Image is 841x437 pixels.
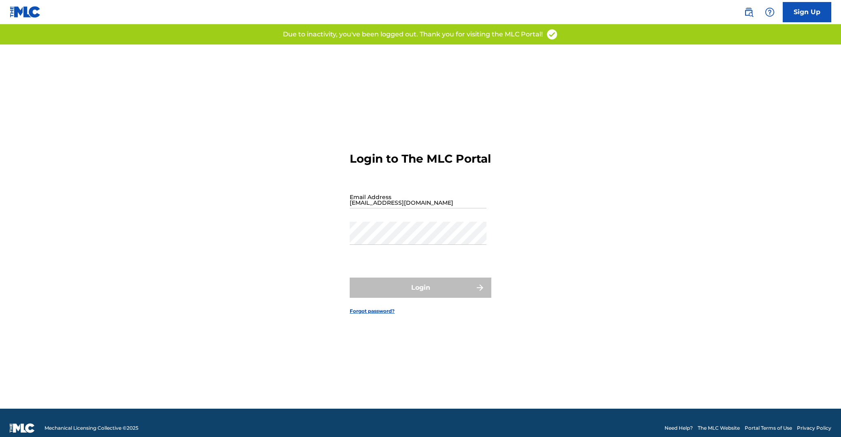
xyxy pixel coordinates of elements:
img: logo [10,423,35,433]
a: Need Help? [665,424,693,432]
a: The MLC Website [698,424,740,432]
img: access [546,28,558,40]
iframe: Chat Widget [801,398,841,437]
p: Due to inactivity, you've been logged out. Thank you for visiting the MLC Portal! [283,30,543,39]
a: Public Search [741,4,757,20]
div: Help [762,4,778,20]
img: MLC Logo [10,6,41,18]
a: Forgot password? [350,308,395,315]
a: Sign Up [783,2,831,22]
h3: Login to The MLC Portal [350,152,491,166]
a: Portal Terms of Use [745,424,792,432]
span: Mechanical Licensing Collective © 2025 [45,424,138,432]
img: help [765,7,775,17]
img: search [744,7,754,17]
a: Privacy Policy [797,424,831,432]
